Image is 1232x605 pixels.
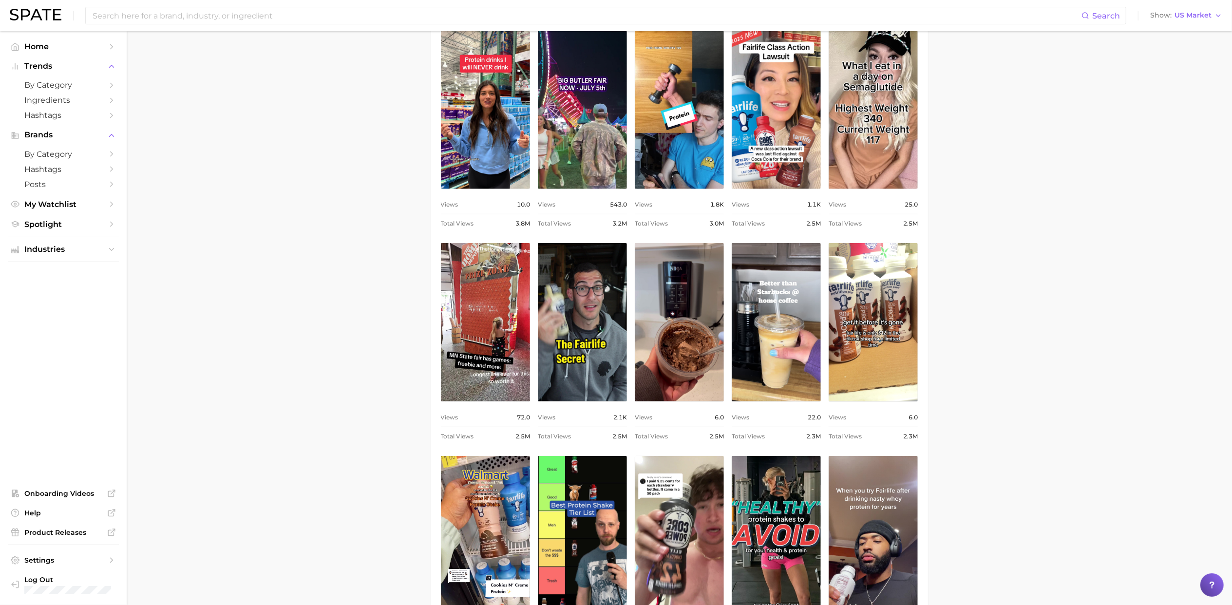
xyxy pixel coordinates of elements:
[1148,9,1225,22] button: ShowUS Market
[24,556,102,565] span: Settings
[515,431,530,442] span: 2.5m
[515,218,530,229] span: 3.8m
[8,77,119,93] a: by Category
[1175,13,1212,18] span: US Market
[905,199,918,210] span: 25.0
[8,506,119,520] a: Help
[441,412,458,423] span: Views
[24,575,143,584] span: Log Out
[24,131,102,139] span: Brands
[732,199,749,210] span: Views
[24,95,102,105] span: Ingredients
[8,525,119,540] a: Product Releases
[710,199,724,210] span: 1.8k
[24,489,102,498] span: Onboarding Videos
[635,218,668,229] span: Total Views
[441,199,458,210] span: Views
[8,108,119,123] a: Hashtags
[441,431,474,442] span: Total Views
[732,412,749,423] span: Views
[24,509,102,517] span: Help
[24,180,102,189] span: Posts
[24,80,102,90] span: by Category
[538,218,571,229] span: Total Views
[441,218,474,229] span: Total Views
[92,7,1081,24] input: Search here for a brand, industry, or ingredient
[24,245,102,254] span: Industries
[24,528,102,537] span: Product Releases
[24,62,102,71] span: Trends
[806,431,821,442] span: 2.3m
[610,199,627,210] span: 543.0
[517,412,530,423] span: 72.0
[24,42,102,51] span: Home
[635,431,668,442] span: Total Views
[24,200,102,209] span: My Watchlist
[8,197,119,212] a: My Watchlist
[24,150,102,159] span: by Category
[829,199,846,210] span: Views
[8,553,119,567] a: Settings
[635,412,652,423] span: Views
[8,177,119,192] a: Posts
[806,218,821,229] span: 2.5m
[613,412,627,423] span: 2.1k
[715,412,724,423] span: 6.0
[8,147,119,162] a: by Category
[909,412,918,423] span: 6.0
[808,412,821,423] span: 22.0
[8,486,119,501] a: Onboarding Videos
[1092,11,1120,20] span: Search
[635,199,652,210] span: Views
[8,59,119,74] button: Trends
[538,199,555,210] span: Views
[8,572,119,597] a: Log out. Currently logged in with e-mail trisha.hanold@schreiberfoods.com.
[612,431,627,442] span: 2.5m
[517,199,530,210] span: 10.0
[10,9,61,20] img: SPATE
[8,128,119,142] button: Brands
[538,431,571,442] span: Total Views
[829,218,862,229] span: Total Views
[709,431,724,442] span: 2.5m
[732,218,765,229] span: Total Views
[8,39,119,54] a: Home
[732,431,765,442] span: Total Views
[903,431,918,442] span: 2.3m
[829,412,846,423] span: Views
[8,162,119,177] a: Hashtags
[538,412,555,423] span: Views
[612,218,627,229] span: 3.2m
[8,93,119,108] a: Ingredients
[709,218,724,229] span: 3.0m
[807,199,821,210] span: 1.1k
[1150,13,1172,18] span: Show
[8,217,119,232] a: Spotlight
[829,431,862,442] span: Total Views
[903,218,918,229] span: 2.5m
[24,111,102,120] span: Hashtags
[8,242,119,257] button: Industries
[24,165,102,174] span: Hashtags
[24,220,102,229] span: Spotlight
